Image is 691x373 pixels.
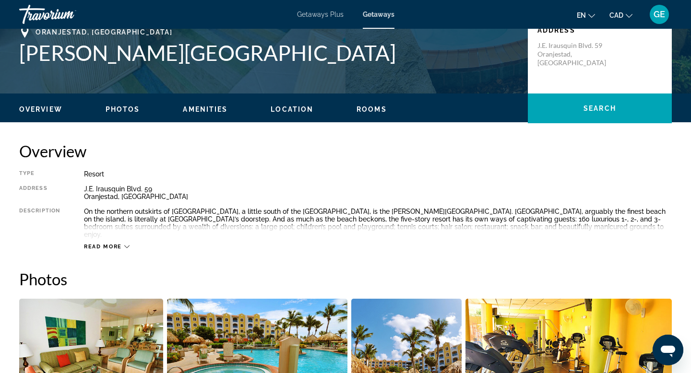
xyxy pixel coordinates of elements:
button: User Menu [647,4,672,24]
button: Location [271,105,313,114]
p: Address [537,26,662,34]
span: Location [271,105,313,113]
button: Amenities [183,105,227,114]
a: Getaways [363,11,394,18]
div: J.E. Irausquin Blvd. 59 Oranjestad, [GEOGRAPHIC_DATA] [84,185,672,200]
a: Travorium [19,2,115,27]
span: Rooms [357,105,387,113]
span: CAD [609,12,623,19]
span: Read more [84,244,122,250]
span: en [577,12,586,19]
h2: Photos [19,269,672,289]
h2: Overview [19,141,672,161]
span: GE [654,10,665,19]
span: Amenities [183,105,227,113]
button: Photos [106,105,140,114]
a: Getaways Plus [297,11,344,18]
button: Search [528,93,672,123]
iframe: Button to launch messaging window [653,335,683,365]
div: Description [19,208,60,238]
div: On the northern outskirts of [GEOGRAPHIC_DATA], a little south of the [GEOGRAPHIC_DATA], is the [... [84,208,672,238]
p: J.E. Irausquin Blvd. 59 Oranjestad, [GEOGRAPHIC_DATA] [537,41,614,67]
button: Read more [84,243,130,250]
button: Change language [577,8,595,22]
span: Photos [106,105,140,113]
div: Address [19,185,60,200]
span: Overview [19,105,62,113]
div: Type [19,170,60,178]
span: Search [584,105,616,112]
button: Rooms [357,105,387,114]
button: Overview [19,105,62,114]
button: Change currency [609,8,632,22]
div: Resort [84,170,672,178]
span: Oranjestad, [GEOGRAPHIC_DATA] [36,28,173,36]
h1: [PERSON_NAME][GEOGRAPHIC_DATA] [19,40,518,65]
